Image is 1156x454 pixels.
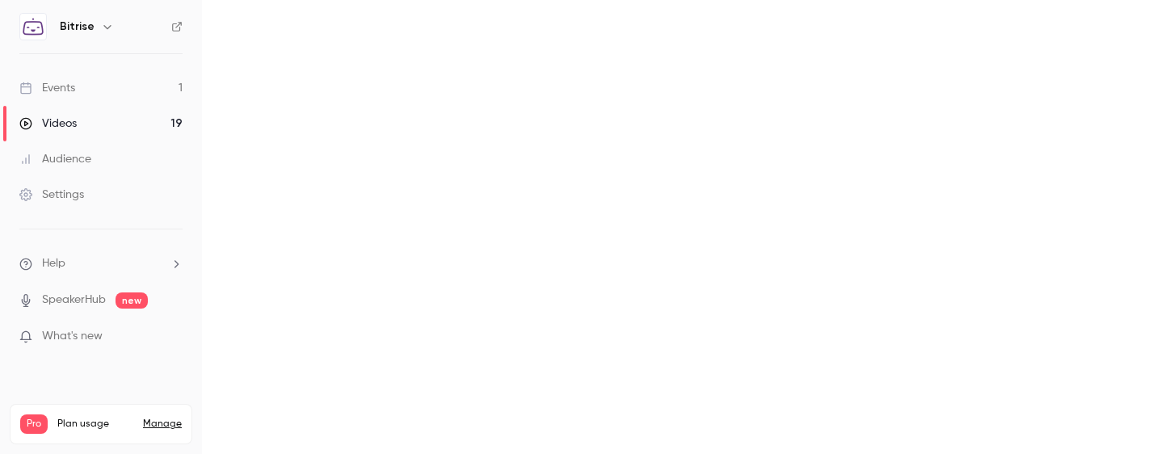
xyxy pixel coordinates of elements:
span: Pro [20,414,48,434]
div: Audience [19,151,91,167]
span: new [116,292,148,309]
span: What's new [42,328,103,345]
li: help-dropdown-opener [19,255,183,272]
div: Videos [19,116,77,132]
span: Plan usage [57,418,133,431]
h6: Bitrise [60,19,95,35]
a: Manage [143,418,182,431]
div: Events [19,80,75,96]
div: Settings [19,187,84,203]
span: Help [42,255,65,272]
iframe: Noticeable Trigger [163,330,183,344]
img: Bitrise [20,14,46,40]
a: SpeakerHub [42,292,106,309]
